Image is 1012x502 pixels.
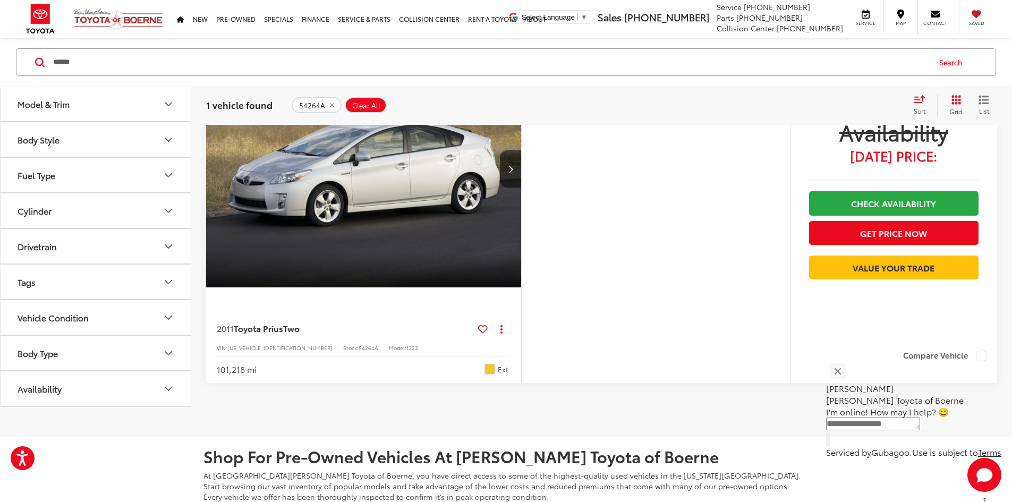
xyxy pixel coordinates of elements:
[352,101,380,109] span: Clear All
[522,13,575,21] span: Select Language
[809,150,979,161] span: [DATE] Price:
[206,50,522,287] div: 2011 Toyota Prius Two 0
[736,12,803,23] span: [PHONE_NUMBER]
[359,344,378,352] span: 54264A
[967,458,1001,492] button: Toggle Chat Window
[971,95,997,116] button: List View
[73,8,164,30] img: Vic Vaughan Toyota of Boerne
[492,319,511,338] button: Actions
[929,49,977,75] button: Search
[598,10,622,24] span: Sales
[809,221,979,245] button: Get Price Now
[292,97,342,113] button: remove 54264A
[299,101,325,109] span: 54264A
[1,336,192,370] button: Body TypeBody Type
[206,50,522,288] img: 2011 Toyota Prius Two
[18,384,62,394] div: Availability
[162,204,175,217] div: Cylinder
[206,98,273,111] span: 1 vehicle found
[979,106,989,115] span: List
[162,346,175,359] div: Body Type
[1,158,192,192] button: Fuel TypeFuel Type
[967,458,1001,492] svg: Start Chat
[234,322,283,334] span: Toyota Prius
[1,371,192,406] button: AvailabilityAvailability
[162,168,175,181] div: Fuel Type
[345,97,387,113] button: Clear All
[624,10,709,24] span: [PHONE_NUMBER]
[1,193,192,228] button: CylinderCylinder
[162,133,175,146] div: Body Style
[1,229,192,263] button: DrivetrainDrivetrain
[1,265,192,299] button: TagsTags
[903,351,987,361] label: Compare Vehicle
[809,92,979,145] span: Call for Pricing & Availability
[18,170,55,180] div: Fuel Type
[522,13,588,21] a: Select Language​
[949,107,963,116] span: Grid
[18,206,52,216] div: Cylinder
[1,300,192,335] button: Vehicle ConditionVehicle Condition
[18,312,89,322] div: Vehicle Condition
[498,364,511,375] span: Ext.
[744,2,810,12] span: [PHONE_NUMBER]
[203,447,809,465] h2: Shop For Pre-Owned Vehicles At [PERSON_NAME] Toyota of Boerne
[162,275,175,288] div: Tags
[908,95,937,116] button: Select sort value
[500,325,503,333] span: dropdown dots
[217,363,257,376] div: 101,218 mi
[389,344,406,352] span: Model:
[217,322,474,334] a: 2011Toyota PriusTwo
[809,256,979,279] a: Value Your Trade
[965,20,988,27] span: Saved
[162,240,175,252] div: Drivetrain
[1,122,192,157] button: Body StyleBody Style
[500,150,521,188] button: Next image
[162,97,175,110] div: Model & Trim
[889,20,912,27] span: Map
[777,23,843,33] span: [PHONE_NUMBER]
[581,13,588,21] span: ▼
[484,364,495,375] span: Beige/Tan
[18,348,58,358] div: Body Type
[217,322,234,334] span: 2011
[923,20,947,27] span: Contact
[854,20,878,27] span: Service
[283,322,300,334] span: Two
[18,241,57,251] div: Drivetrain
[162,382,175,395] div: Availability
[53,49,929,75] input: Search by Make, Model, or Keyword
[227,344,333,352] span: [US_VEHICLE_IDENTIFICATION_NUMBER]
[217,344,227,352] span: VIN:
[717,23,775,33] span: Collision Center
[343,344,359,352] span: Stock:
[206,50,522,287] a: 2011 Toyota Prius Two2011 Toyota Prius Two2011 Toyota Prius Two2011 Toyota Prius Two
[406,344,418,352] span: 1223
[809,191,979,215] a: Check Availability
[1,87,192,121] button: Model & TrimModel & Trim
[937,95,971,116] button: Grid View
[18,99,70,109] div: Model & Trim
[717,12,734,23] span: Parts
[162,311,175,324] div: Vehicle Condition
[717,2,742,12] span: Service
[914,106,925,115] span: Sort
[203,470,809,502] p: At [GEOGRAPHIC_DATA][PERSON_NAME] Toyota of Boerne, you have direct access to some of the highest...
[18,277,36,287] div: Tags
[18,134,59,144] div: Body Style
